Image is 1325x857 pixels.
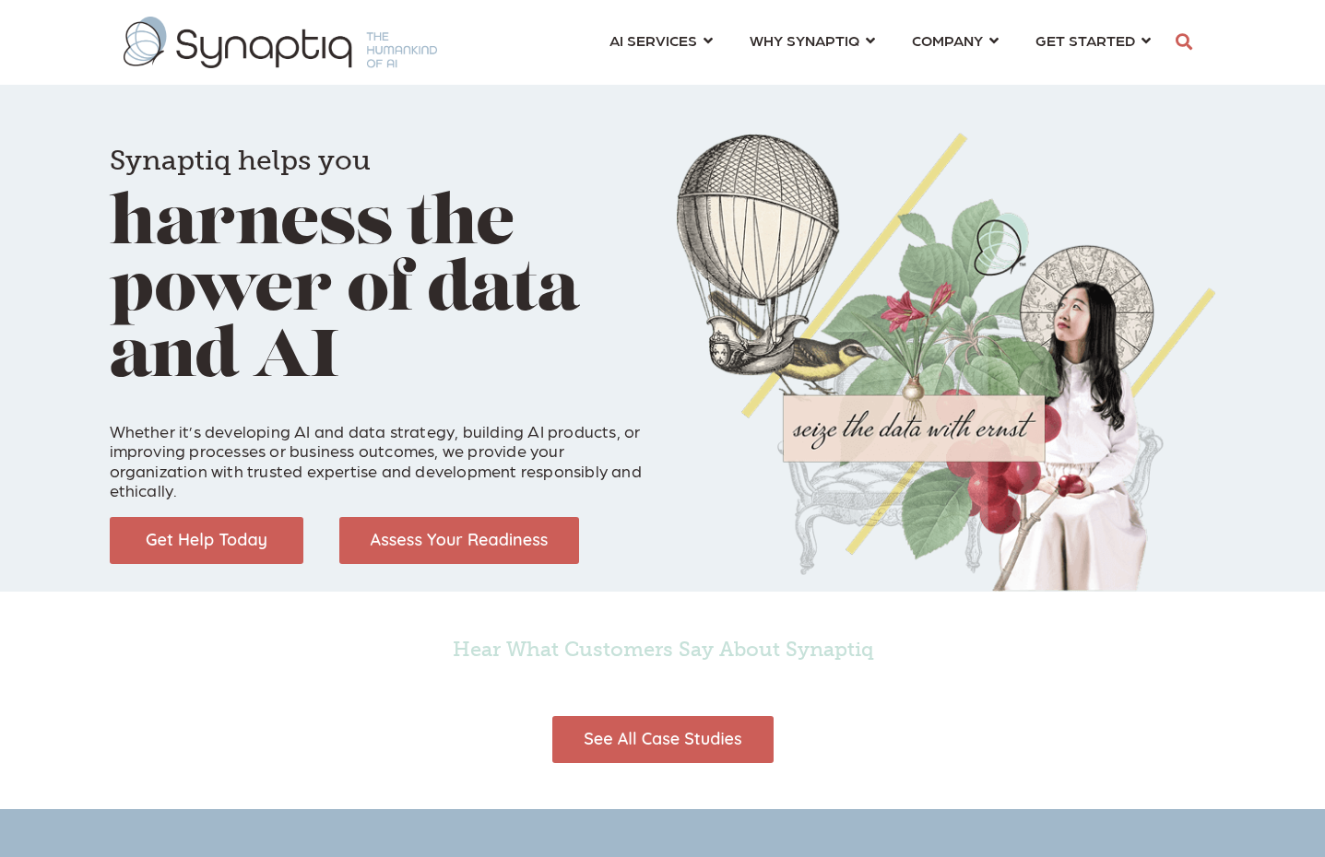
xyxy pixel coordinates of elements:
[110,120,649,393] h1: harness the power of data and AI
[552,716,774,763] img: See All Case Studies
[110,401,649,500] p: Whether it’s developing AI and data strategy, building AI products, or improving processes or bus...
[912,23,999,57] a: COMPANY
[677,133,1216,592] img: Collage of girl, balloon, bird, and butterfly, with seize the data with ernst text
[165,638,1161,662] h5: Hear What Customers Say About Synaptiq
[124,17,437,68] img: synaptiq logo-1
[1035,23,1151,57] a: GET STARTED
[339,517,579,564] img: Assess Your Readiness
[609,23,713,57] a: AI SERVICES
[750,31,859,49] span: WHY SYNAPTIQ
[1035,31,1135,49] span: GET STARTED
[912,31,983,49] span: COMPANY
[609,31,697,49] span: AI SERVICES
[750,23,875,57] a: WHY SYNAPTIQ
[591,9,1169,76] nav: menu
[110,517,303,564] img: Get Help Today
[110,144,371,177] span: Synaptiq helps you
